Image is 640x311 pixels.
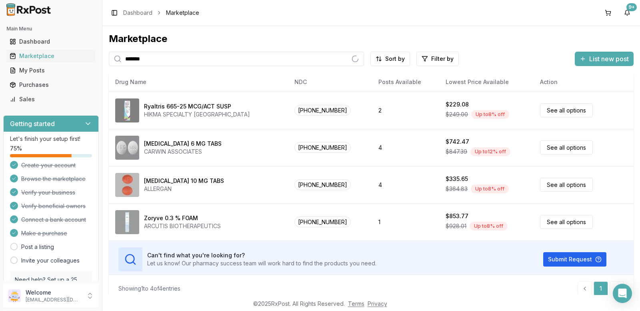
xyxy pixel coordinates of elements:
div: Marketplace [10,52,92,60]
div: Up to 8 % off [471,110,509,119]
a: See all options [540,178,593,192]
span: $847.39 [446,148,467,156]
th: Posts Available [372,72,440,92]
button: Filter by [416,52,459,66]
button: My Posts [3,64,99,77]
p: Welcome [26,289,81,297]
nav: breadcrumb [123,9,199,17]
a: See all options [540,103,593,117]
div: $853.77 [446,212,468,220]
img: Viibryd 10 MG TABS [115,173,139,197]
div: Open Intercom Messenger [613,284,632,303]
a: See all options [540,140,593,154]
h2: Main Menu [6,26,96,32]
button: Marketplace [3,50,99,62]
div: Showing 1 to 4 of 4 entries [118,285,180,293]
span: [PHONE_NUMBER] [294,105,351,116]
img: RxPost Logo [3,3,54,16]
button: Sales [3,93,99,106]
h3: Can't find what you're looking for? [147,251,376,259]
span: [PHONE_NUMBER] [294,217,351,227]
div: $742.47 [446,138,469,146]
a: Terms [348,300,364,307]
a: My Posts [6,63,96,78]
div: My Posts [10,66,92,74]
a: Privacy [368,300,387,307]
a: See all options [540,215,593,229]
a: Purchases [6,78,96,92]
a: Invite your colleagues [21,257,80,265]
a: 1 [594,281,608,296]
div: Ryaltris 665-25 MCG/ACT SUSP [144,102,231,110]
p: Let us know! Our pharmacy success team will work hard to find the products you need. [147,259,376,267]
td: 4 [372,129,440,166]
img: Zoryve 0.3 % FOAM [115,210,139,234]
div: Marketplace [109,32,634,45]
p: Let's finish your setup first! [10,135,92,143]
div: $229.08 [446,100,469,108]
a: Post a listing [21,243,54,251]
button: Submit Request [543,252,606,267]
span: $249.00 [446,110,468,118]
td: 1 [372,203,440,241]
div: Dashboard [10,38,92,46]
img: RyVent 6 MG TABS [115,136,139,160]
span: Marketplace [166,9,199,17]
div: Up to 8 % off [471,185,509,193]
div: [MEDICAL_DATA] 10 MG TABS [144,177,224,185]
span: [PHONE_NUMBER] [294,142,351,153]
span: Verify your business [21,189,75,197]
a: Marketplace [6,49,96,63]
button: Sort by [370,52,410,66]
div: ARCUTIS BIOTHERAPEUTICS [144,222,221,230]
a: Dashboard [123,9,152,17]
span: Filter by [431,55,454,63]
div: Up to 8 % off [470,222,508,231]
div: CARWIN ASSOCIATES [144,148,222,156]
th: Lowest Price Available [439,72,533,92]
h3: Getting started [10,119,55,128]
div: Zoryve 0.3 % FOAM [144,214,198,222]
button: 9+ [621,6,634,19]
span: Sort by [385,55,405,63]
span: Make a purchase [21,229,67,237]
a: Sales [6,92,96,106]
img: Ryaltris 665-25 MCG/ACT SUSP [115,98,139,122]
span: $928.01 [446,222,466,230]
div: $335.65 [446,175,468,183]
th: Action [534,72,634,92]
div: Purchases [10,81,92,89]
div: HIKMA SPECIALTY [GEOGRAPHIC_DATA] [144,110,250,118]
th: NDC [288,72,372,92]
span: List new post [589,54,629,64]
span: Verify beneficial owners [21,202,86,210]
button: Purchases [3,78,99,91]
img: User avatar [8,289,21,302]
span: Browse the marketplace [21,175,86,183]
button: List new post [575,52,634,66]
nav: pagination [578,281,624,296]
p: Need help? Set up a 25 minute call with our team to set up. [15,276,87,300]
div: Up to 12 % off [470,147,510,156]
td: 4 [372,166,440,203]
span: [PHONE_NUMBER] [294,179,351,190]
a: List new post [575,56,634,64]
button: Dashboard [3,35,99,48]
th: Drug Name [109,72,288,92]
a: Dashboard [6,34,96,49]
span: 75 % [10,144,22,152]
div: [MEDICAL_DATA] 6 MG TABS [144,140,222,148]
div: Sales [10,95,92,103]
td: 2 [372,92,440,129]
div: ALLERGAN [144,185,224,193]
div: 9+ [626,3,637,11]
span: Connect a bank account [21,216,86,224]
span: Create your account [21,161,76,169]
p: [EMAIL_ADDRESS][DOMAIN_NAME] [26,297,81,303]
span: $364.83 [446,185,468,193]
